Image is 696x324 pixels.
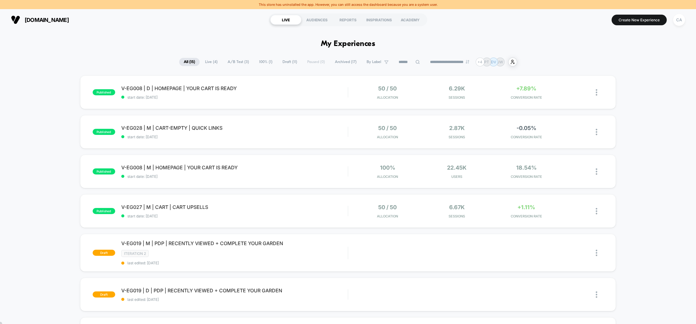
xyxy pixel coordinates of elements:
span: 50 / 50 [378,125,397,131]
p: JW [497,60,503,64]
div: LIVE [270,15,301,25]
h1: My Experiences [321,40,375,48]
span: Users [424,174,490,179]
span: Draft ( 11 ) [278,58,302,66]
img: end [466,60,469,64]
span: draft [93,291,115,298]
span: +1.11% [517,204,535,210]
span: CONVERSION RATE [493,135,559,139]
img: close [596,291,597,298]
div: REPORTS [332,15,364,25]
span: V-EG019 | D | PDP | RECENTLY VIEWED + COMPLETE YOUR GARDEN [121,287,348,294]
span: 100% [380,164,395,171]
div: CA [673,14,685,26]
span: 2.87k [449,125,465,131]
img: close [596,250,597,256]
p: PT [484,60,489,64]
span: Allocation [377,135,398,139]
span: V-EG008 | D | HOMEPAGE | YOUR CART IS READY [121,85,348,91]
img: close [596,129,597,135]
span: start date: [DATE] [121,214,348,218]
span: V-EG019 | M | PDP | RECENTLY VIEWED + COMPLETE YOUR GARDEN [121,240,348,246]
span: 6.67k [449,204,465,210]
span: ITERATION 2 [121,250,149,257]
span: 6.29k [449,85,465,92]
span: published [93,208,115,214]
span: draft [93,250,115,256]
span: -0.05% [517,125,536,131]
div: + 4 [476,58,485,66]
span: V-EG027 | M | CART | CART UPSELLS [121,204,348,210]
span: CONVERSION RATE [493,95,559,100]
span: CONVERSION RATE [493,174,559,179]
img: close [596,89,597,96]
img: Visually logo [11,15,20,24]
span: Allocation [377,174,398,179]
span: published [93,89,115,95]
span: [DOMAIN_NAME] [25,17,69,23]
button: [DOMAIN_NAME] [9,15,71,25]
span: V-EG028 | M | CART-EMPTY | QUICK LINKS [121,125,348,131]
span: last edited: [DATE] [121,261,348,265]
span: Sessions [424,135,490,139]
img: close [596,208,597,214]
span: 50 / 50 [378,85,397,92]
span: Archived ( 17 ) [330,58,361,66]
button: Create New Experience [612,15,667,25]
span: Sessions [424,214,490,218]
span: V-EG008 | M | HOMEPAGE | YOUR CART IS READY [121,164,348,171]
span: By Label [367,60,381,64]
span: published [93,129,115,135]
button: CA [671,14,687,26]
span: Allocation [377,214,398,218]
span: All ( 15 ) [179,58,200,66]
img: close [596,168,597,175]
span: 50 / 50 [378,204,397,210]
span: A/B Test ( 3 ) [223,58,254,66]
div: AUDIENCES [301,15,332,25]
div: INSPIRATIONS [364,15,395,25]
span: Allocation [377,95,398,100]
span: start date: [DATE] [121,174,348,179]
span: 22.45k [447,164,467,171]
div: ACADEMY [395,15,426,25]
span: last edited: [DATE] [121,297,348,302]
span: +7.89% [516,85,536,92]
span: 18.54% [516,164,537,171]
span: start date: [DATE] [121,135,348,139]
span: CONVERSION RATE [493,214,559,218]
span: published [93,168,115,174]
span: Sessions [424,95,490,100]
p: DV [491,60,496,64]
span: 100% ( 1 ) [254,58,277,66]
span: start date: [DATE] [121,95,348,100]
span: Live ( 4 ) [201,58,222,66]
